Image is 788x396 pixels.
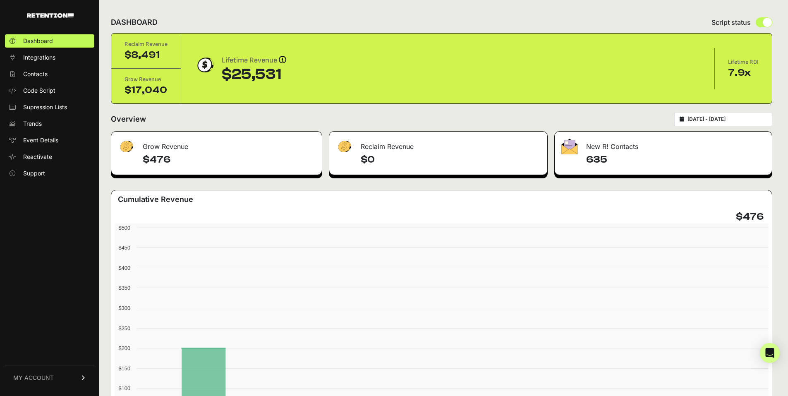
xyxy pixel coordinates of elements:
[5,34,94,48] a: Dashboard
[111,17,158,28] h2: DASHBOARD
[119,305,130,311] text: $300
[119,325,130,331] text: $250
[118,139,134,155] img: fa-dollar-13500eef13a19c4ab2b9ed9ad552e47b0d9fc28b02b83b90ba0e00f96d6372e9.png
[586,153,765,166] h4: 635
[555,132,772,156] div: New R! Contacts
[119,225,130,231] text: $500
[5,51,94,64] a: Integrations
[760,343,780,363] div: Open Intercom Messenger
[736,210,764,223] h4: $476
[111,113,146,125] h2: Overview
[5,117,94,130] a: Trends
[143,153,315,166] h4: $476
[119,345,130,351] text: $200
[118,194,193,205] h3: Cumulative Revenue
[336,139,352,155] img: fa-dollar-13500eef13a19c4ab2b9ed9ad552e47b0d9fc28b02b83b90ba0e00f96d6372e9.png
[23,153,52,161] span: Reactivate
[5,167,94,180] a: Support
[23,70,48,78] span: Contacts
[23,103,67,111] span: Supression Lists
[125,75,168,84] div: Grow Revenue
[711,17,751,27] span: Script status
[23,86,55,95] span: Code Script
[119,365,130,372] text: $150
[194,55,215,75] img: dollar-coin-05c43ed7efb7bc0c12610022525b4bbbb207c7efeef5aecc26f025e68dcafac9.png
[5,84,94,97] a: Code Script
[13,374,54,382] span: MY ACCOUNT
[125,48,168,62] div: $8,491
[5,134,94,147] a: Event Details
[23,169,45,178] span: Support
[5,150,94,163] a: Reactivate
[561,139,578,154] img: fa-envelope-19ae18322b30453b285274b1b8af3d052b27d846a4fbe8435d1a52b978f639a2.png
[5,67,94,81] a: Contacts
[119,265,130,271] text: $400
[5,365,94,390] a: MY ACCOUNT
[728,58,759,66] div: Lifetime ROI
[27,13,74,18] img: Retention.com
[222,66,286,83] div: $25,531
[361,153,541,166] h4: $0
[329,132,547,156] div: Reclaim Revenue
[23,53,55,62] span: Integrations
[728,66,759,79] div: 7.9x
[119,285,130,291] text: $350
[5,101,94,114] a: Supression Lists
[111,132,322,156] div: Grow Revenue
[23,120,42,128] span: Trends
[125,84,168,97] div: $17,040
[23,136,58,144] span: Event Details
[119,245,130,251] text: $450
[222,55,286,66] div: Lifetime Revenue
[23,37,53,45] span: Dashboard
[125,40,168,48] div: Reclaim Revenue
[119,385,130,391] text: $100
